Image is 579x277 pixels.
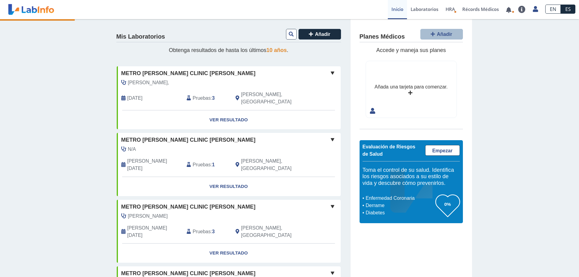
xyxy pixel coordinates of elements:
a: EN [545,5,561,14]
div: : [182,224,231,239]
span: Pruebas [193,228,211,235]
span: 2025-10-15 [127,95,143,102]
span: Añadir [437,32,452,37]
span: Ponce, PR [241,158,308,172]
b: 3 [212,95,215,101]
span: Ponce, PR [241,91,308,106]
span: Evaluación de Riesgos de Salud [363,144,415,157]
button: Añadir [298,29,341,40]
h4: Mis Laboratorios [116,33,165,40]
h5: Toma el control de su salud. Identifica los riesgos asociados a su estilo de vida y descubre cómo... [363,167,460,187]
div: : [182,158,231,172]
span: Metro [PERSON_NAME] Clinic [PERSON_NAME] [121,203,256,211]
span: Empezar [432,148,453,153]
span: Pruebas [193,95,211,102]
span: Rios Rivera, [128,79,169,86]
h4: Planes Médicos [360,33,405,40]
li: Diabetes [364,209,436,216]
a: Ver Resultado [117,110,341,130]
a: Ver Resultado [117,244,341,263]
li: Derrame [364,202,436,209]
button: Añadir [420,29,463,40]
span: Añadir [315,32,330,37]
iframe: Help widget launcher [525,253,572,270]
a: Empezar [425,145,460,156]
span: Metro [PERSON_NAME] Clinic [PERSON_NAME] [121,136,256,144]
span: HRA [446,6,455,12]
span: N/A [128,146,136,153]
b: 1 [212,162,215,167]
h3: 0% [436,200,460,208]
span: 2025-01-25 [127,158,182,172]
span: 2025-01-24 [127,224,182,239]
span: Ponce, PR [241,224,308,239]
span: Accede y maneja sus planes [376,47,446,53]
span: Cales Fraticelli, Xavier [128,213,168,220]
div: : [182,91,231,106]
a: ES [561,5,575,14]
span: 10 años [267,47,287,53]
a: Ver Resultado [117,177,341,196]
span: Metro [PERSON_NAME] Clinic [PERSON_NAME] [121,69,256,78]
span: Pruebas [193,161,211,168]
li: Enfermedad Coronaria [364,195,436,202]
b: 3 [212,229,215,234]
div: Añada una tarjeta para comenzar. [374,83,447,91]
span: Obtenga resultados de hasta los últimos . [169,47,288,53]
